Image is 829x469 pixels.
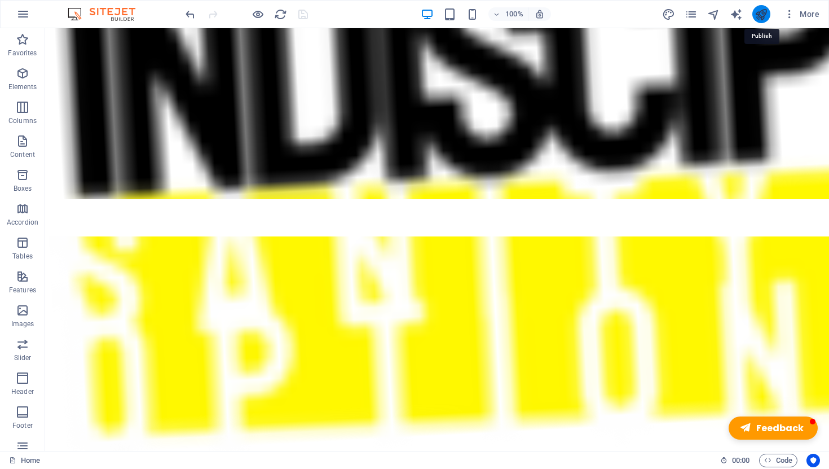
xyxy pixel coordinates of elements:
[662,8,675,21] i: Design (Ctrl+Alt+Y)
[7,218,38,227] p: Accordion
[11,387,34,396] p: Header
[12,252,33,261] p: Tables
[8,49,37,58] p: Favorites
[730,7,743,21] button: text_generator
[685,8,698,21] i: Pages (Ctrl+Alt+S)
[9,286,36,295] p: Features
[184,8,197,21] i: Undo: Change HTML (Ctrl+Z)
[8,82,37,91] p: Elements
[65,7,149,21] img: Editor Logo
[740,456,742,464] span: :
[720,454,750,467] h6: Session time
[488,7,528,21] button: 100%
[779,5,824,23] button: More
[12,421,33,430] p: Footer
[535,9,545,19] i: On resize automatically adjust zoom level to fit chosen device.
[10,150,35,159] p: Content
[662,7,676,21] button: design
[764,454,792,467] span: Code
[684,388,773,411] button: Feedback
[732,454,749,467] span: 00 00
[14,353,32,362] p: Slider
[752,5,770,23] button: publish
[183,7,197,21] button: undo
[685,7,698,21] button: pages
[274,7,287,21] button: reload
[8,116,37,125] p: Columns
[9,454,40,467] a: Click to cancel selection. Double-click to open Pages
[707,7,721,21] button: navigator
[11,319,34,328] p: Images
[505,7,523,21] h6: 100%
[14,184,32,193] p: Boxes
[806,454,820,467] button: Usercentrics
[759,454,797,467] button: Code
[784,8,819,20] span: More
